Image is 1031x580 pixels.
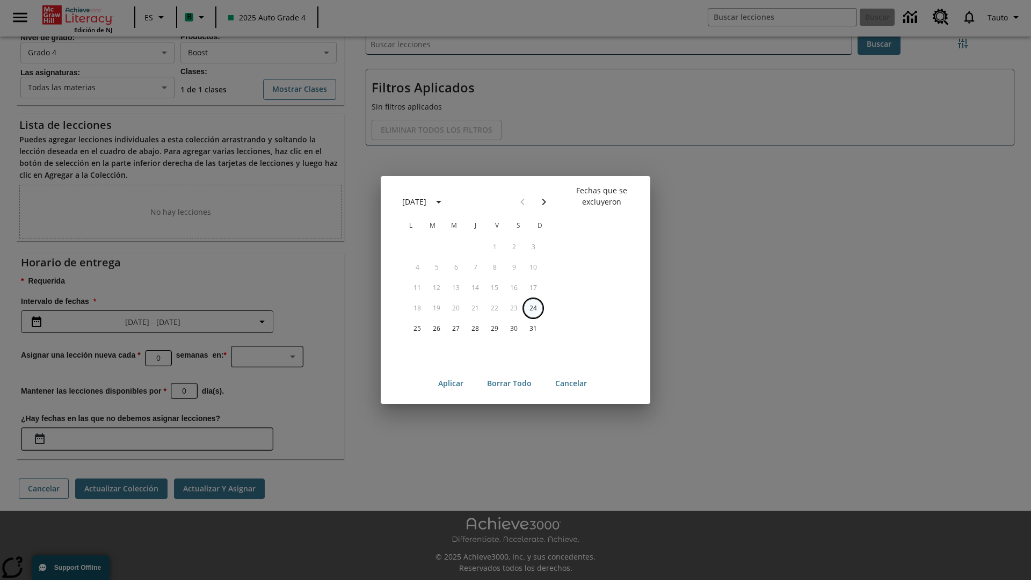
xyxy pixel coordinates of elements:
span: lunes [401,215,420,236]
span: sábado [509,215,528,236]
span: domingo [530,215,549,236]
button: 25 [408,319,427,338]
button: 26 [427,319,446,338]
p: Fechas que se excluyeron [561,185,642,207]
button: 30 [504,319,524,338]
button: Aplicar [430,374,472,394]
button: 28 [466,319,485,338]
button: 31 [524,319,543,338]
span: jueves [466,215,485,236]
span: miércoles [444,215,463,236]
button: 24 [524,299,543,318]
span: martes [423,215,442,236]
button: calendar view is open, switch to year view [430,193,448,211]
button: 27 [446,319,466,338]
button: Cancelar [547,374,596,394]
span: viernes [487,215,506,236]
button: Next month [533,191,555,213]
button: Borrar todo [478,374,540,394]
button: 29 [485,319,504,338]
div: [DATE] [402,196,426,207]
